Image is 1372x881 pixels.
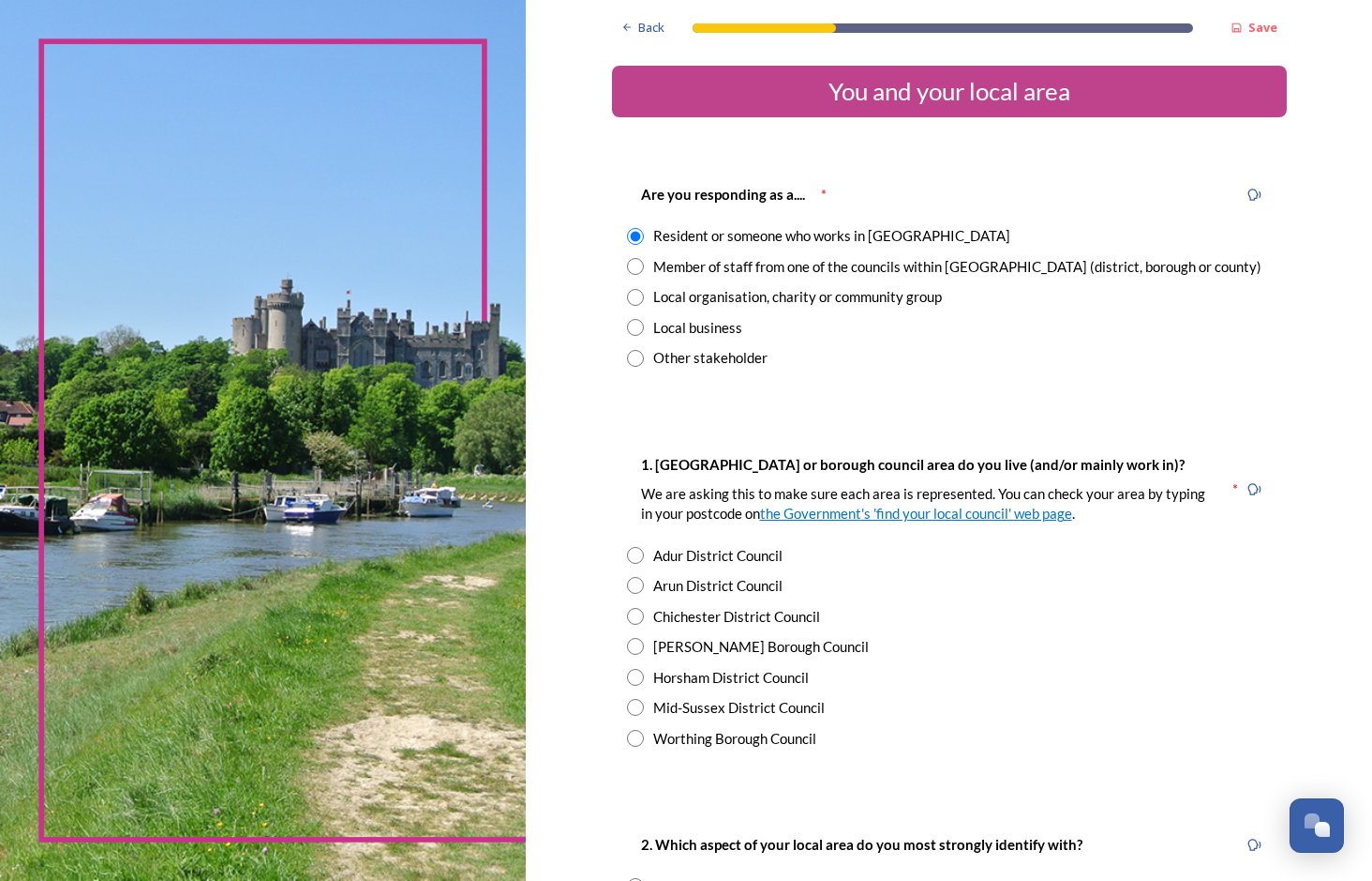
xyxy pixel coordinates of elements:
div: Mid-Sussex District Council [653,697,825,719]
button: Open Chat [1290,798,1344,853]
div: Other stakeholder [653,347,768,369]
strong: Save [1248,19,1277,36]
strong: 1. [GEOGRAPHIC_DATA] or borough council area do you live (and/or mainly work in)? [641,456,1185,473]
div: Local organisation, charity or community group [653,286,942,308]
div: Worthing Borough Council [653,728,816,750]
span: Back [638,19,664,37]
strong: Are you responding as a.... [641,186,805,203]
div: Member of staff from one of the councils within [GEOGRAPHIC_DATA] (district, borough or county) [653,256,1261,278]
div: Resident or someone who works in [GEOGRAPHIC_DATA] [653,225,1010,247]
div: Chichester District Council [653,606,820,628]
p: We are asking this to make sure each area is represented. You can check your area by typing in yo... [641,484,1216,524]
div: Adur District Council [653,545,783,567]
div: [PERSON_NAME] Borough Council [653,636,869,658]
div: You and your local area [619,73,1279,110]
div: Local business [653,317,742,339]
div: Horsham District Council [653,667,809,689]
div: Arun District Council [653,575,783,597]
strong: 2. Which aspect of your local area do you most strongly identify with? [641,836,1082,853]
a: the Government's 'find your local council' web page [760,505,1072,522]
